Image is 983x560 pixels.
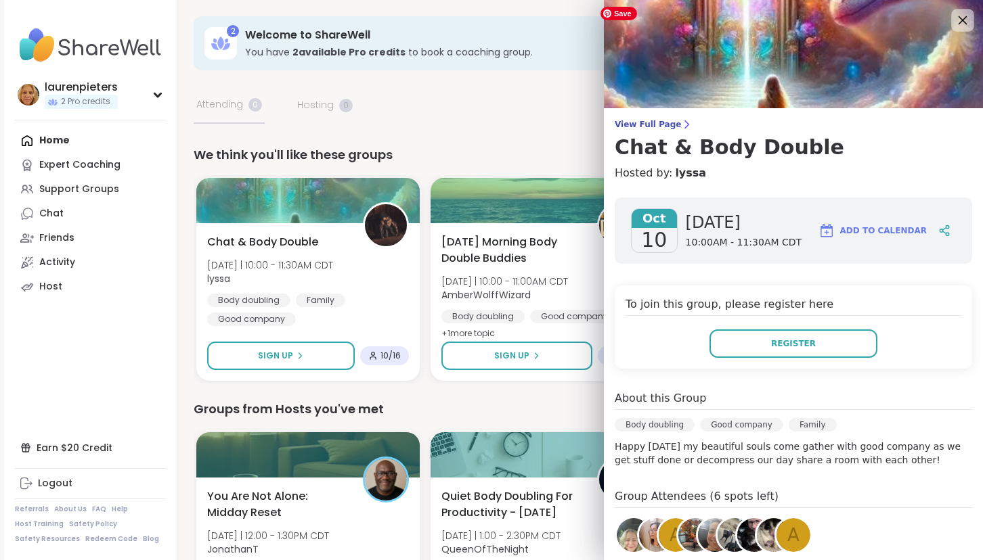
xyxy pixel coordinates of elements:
span: Oct [632,209,677,228]
a: elianaahava2022 [615,516,653,554]
a: irisanne [637,516,675,554]
span: Register [771,337,816,350]
a: A [657,516,695,554]
b: 2 available Pro credit s [292,45,406,59]
div: Host [39,280,62,294]
button: Sign Up [441,342,592,370]
h4: Group Attendees (6 spots left) [615,488,972,508]
span: Add to Calendar [840,225,927,237]
h3: Chat & Body Double [615,135,972,160]
a: Safety Policy [69,519,117,529]
img: Monica2025 [698,518,732,552]
a: Monica2025 [696,516,734,554]
a: Blog [143,534,159,544]
img: ShareWell Logomark [818,223,835,239]
img: Laurie_Ru [737,518,771,552]
img: PinkOnyx [757,518,791,552]
a: pipishay2olivia [676,516,714,554]
img: JonathanT [365,459,407,500]
a: Help [112,505,128,514]
span: [DATE] | 12:00 - 1:30PM CDT [207,529,329,542]
h3: Welcome to ShareWell [245,28,825,43]
a: Friends [15,226,166,250]
span: [DATE] [686,212,802,233]
div: Expert Coaching [39,158,121,172]
div: Good company [700,418,783,431]
div: Earn $20 Credit [15,436,166,460]
div: Good company [530,310,619,323]
span: 10:00AM - 11:30AM CDT [686,236,802,250]
button: Sign Up [207,342,355,370]
b: AmberWolffWizard [441,288,531,302]
a: Amie89 [716,516,753,554]
h4: To join this group, please register here [626,296,961,316]
a: Support Groups [15,177,166,202]
span: [DATE] | 1:00 - 2:30PM CDT [441,529,561,542]
a: Referrals [15,505,49,514]
b: lyssa [207,272,230,285]
span: Sign Up [494,350,529,362]
div: Body doubling [615,418,695,431]
span: A [670,522,682,549]
div: Friends [39,231,74,245]
a: Host [15,275,166,299]
img: QueenOfTheNight [599,459,641,500]
a: FAQ [92,505,106,514]
b: JonathanT [207,542,259,556]
div: Good company [207,312,296,326]
div: Activity [39,256,75,269]
span: Save [600,7,637,20]
img: Amie89 [718,518,751,552]
span: Quiet Body Doubling For Productivity - [DATE] [441,488,582,521]
img: pipishay2olivia [678,518,712,552]
span: [DATE] Morning Body Double Buddies [441,234,582,266]
span: 2 Pro credits [61,96,110,108]
button: Add to Calendar [812,214,933,247]
span: 10 / 16 [380,350,401,361]
span: Sign Up [258,350,293,362]
a: Laurie_Ru [735,516,773,554]
img: elianaahava2022 [617,518,651,552]
a: Logout [15,471,166,496]
img: irisanne [639,518,673,552]
span: a [787,522,800,549]
div: Support Groups [39,183,119,196]
a: View Full PageChat & Body Double [615,119,972,160]
span: [DATE] | 10:00 - 11:30AM CDT [207,258,333,272]
a: Expert Coaching [15,153,166,177]
a: Safety Resources [15,534,80,544]
div: 2 [227,25,239,37]
div: Chat [39,207,64,220]
b: QueenOfTheNight [441,542,529,556]
div: Body doubling [441,310,525,323]
a: Host Training [15,519,64,529]
span: You Are Not Alone: Midday Reset [207,488,348,521]
div: Groups from Hosts you've met [194,400,963,419]
button: Register [709,329,877,358]
a: Chat [15,202,166,226]
span: 10 [641,228,667,252]
span: Chat & Body Double [207,234,318,250]
h4: Hosted by: [615,165,972,181]
p: Happy [DATE] my beautiful souls come gather with good company as we get stuff done or decompress ... [615,440,972,467]
span: [DATE] | 10:00 - 11:00AM CDT [441,275,568,288]
a: About Us [54,505,87,514]
a: lyssa [675,165,706,181]
img: laurenpieters [18,84,39,106]
h3: You have to book a coaching group. [245,45,825,59]
div: Family [789,418,837,431]
img: AmberWolffWizard [599,204,641,246]
a: Activity [15,250,166,275]
div: laurenpieters [45,80,118,95]
div: Logout [38,477,72,490]
div: Body doubling [207,294,290,307]
a: Redeem Code [85,534,137,544]
img: lyssa [365,204,407,246]
h4: About this Group [615,390,706,406]
div: Family [296,294,345,307]
a: PinkOnyx [755,516,793,554]
div: We think you'll like these groups [194,145,963,164]
span: View Full Page [615,119,972,130]
a: a [774,516,812,554]
img: ShareWell Nav Logo [15,22,166,69]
